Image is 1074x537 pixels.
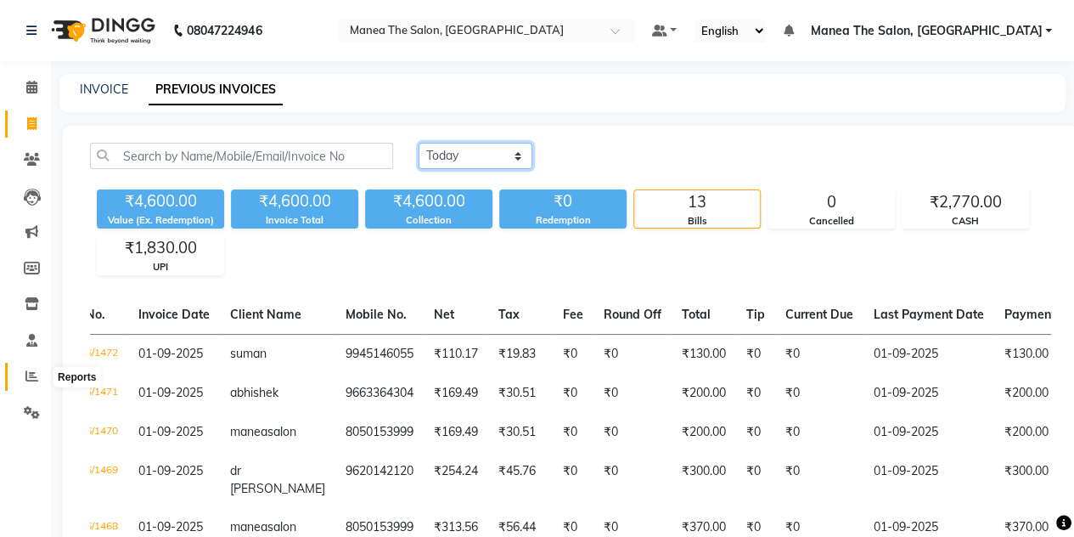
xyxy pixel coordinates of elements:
[672,452,736,508] td: ₹300.00
[682,307,711,322] span: Total
[863,452,994,508] td: 01-09-2025
[593,413,672,452] td: ₹0
[138,385,203,400] span: 01-09-2025
[672,413,736,452] td: ₹200.00
[768,214,894,229] div: Cancelled
[138,424,203,439] span: 01-09-2025
[488,452,553,508] td: ₹45.76
[499,189,627,213] div: ₹0
[775,413,863,452] td: ₹0
[335,334,424,374] td: 9945146055
[874,307,984,322] span: Last Payment Date
[499,213,627,228] div: Redemption
[43,7,160,54] img: logo
[775,452,863,508] td: ₹0
[231,213,358,228] div: Invoice Total
[424,413,488,452] td: ₹169.49
[138,346,203,361] span: 01-09-2025
[634,190,760,214] div: 13
[775,374,863,413] td: ₹0
[736,374,775,413] td: ₹0
[424,452,488,508] td: ₹254.24
[97,213,224,228] div: Value (Ex. Redemption)
[365,189,492,213] div: ₹4,600.00
[902,190,1028,214] div: ₹2,770.00
[90,143,393,169] input: Search by Name/Mobile/Email/Invoice No
[736,334,775,374] td: ₹0
[810,22,1042,40] span: Manea The Salon, [GEOGRAPHIC_DATA]
[604,307,661,322] span: Round Off
[98,260,223,274] div: UPI
[736,413,775,452] td: ₹0
[498,307,520,322] span: Tax
[230,307,301,322] span: Client Name
[863,374,994,413] td: 01-09-2025
[785,307,853,322] span: Current Due
[424,374,488,413] td: ₹169.49
[230,463,325,496] span: dr [PERSON_NAME]
[593,452,672,508] td: ₹0
[230,385,278,400] span: abhishek
[335,452,424,508] td: 9620142120
[138,463,203,478] span: 01-09-2025
[553,452,593,508] td: ₹0
[230,424,267,439] span: manea
[863,413,994,452] td: 01-09-2025
[563,307,583,322] span: Fee
[672,334,736,374] td: ₹130.00
[672,374,736,413] td: ₹200.00
[434,307,454,322] span: Net
[97,189,224,213] div: ₹4,600.00
[902,214,1028,229] div: CASH
[593,334,672,374] td: ₹0
[365,213,492,228] div: Collection
[187,7,261,54] b: 08047224946
[768,190,894,214] div: 0
[775,334,863,374] td: ₹0
[335,413,424,452] td: 8050153999
[346,307,407,322] span: Mobile No.
[863,334,994,374] td: 01-09-2025
[231,189,358,213] div: ₹4,600.00
[138,307,210,322] span: Invoice Date
[746,307,765,322] span: Tip
[335,374,424,413] td: 9663364304
[267,424,296,439] span: salon
[553,374,593,413] td: ₹0
[230,346,267,361] span: suman
[138,519,203,534] span: 01-09-2025
[53,367,100,387] div: Reports
[98,236,223,260] div: ₹1,830.00
[634,214,760,229] div: Bills
[424,334,488,374] td: ₹110.17
[488,413,553,452] td: ₹30.51
[488,374,553,413] td: ₹30.51
[149,75,283,105] a: PREVIOUS INVOICES
[736,452,775,508] td: ₹0
[553,334,593,374] td: ₹0
[230,519,267,534] span: manea
[553,413,593,452] td: ₹0
[593,374,672,413] td: ₹0
[80,82,128,97] a: INVOICE
[267,519,296,534] span: salon
[488,334,553,374] td: ₹19.83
